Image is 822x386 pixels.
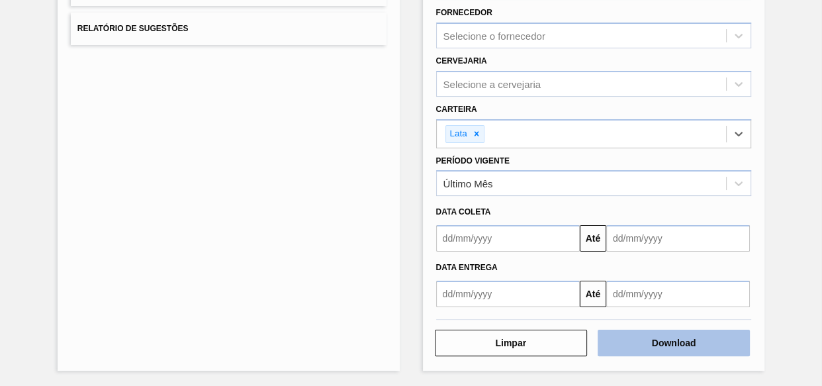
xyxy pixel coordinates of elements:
[580,225,606,252] button: Até
[436,263,498,272] span: Data entrega
[436,225,580,252] input: dd/mm/yyyy
[443,78,541,89] div: Selecione a cervejaria
[580,281,606,307] button: Até
[443,30,545,42] div: Selecione o fornecedor
[435,330,587,356] button: Limpar
[436,8,492,17] label: Fornecedor
[436,105,477,114] label: Carteira
[443,178,493,189] div: Último Mês
[436,56,487,66] label: Cervejaria
[436,156,510,166] label: Período Vigente
[446,126,469,142] div: Lata
[606,281,750,307] input: dd/mm/yyyy
[598,330,750,356] button: Download
[77,24,189,33] span: Relatório de Sugestões
[436,281,580,307] input: dd/mm/yyyy
[436,207,491,217] span: Data coleta
[606,225,750,252] input: dd/mm/yyyy
[71,13,387,45] button: Relatório de Sugestões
